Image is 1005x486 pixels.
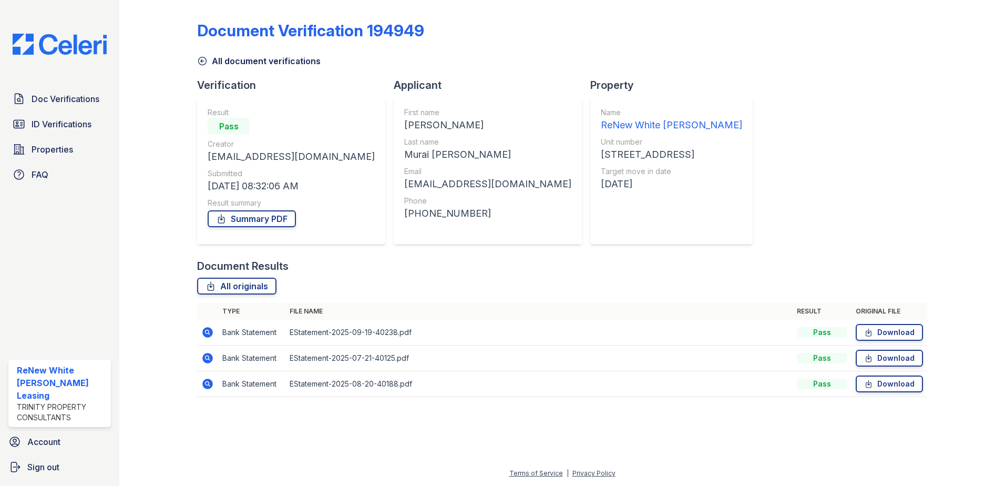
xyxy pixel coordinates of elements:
a: Name ReNew White [PERSON_NAME] [601,107,742,133]
td: EStatement-2025-07-21-40125.pdf [285,346,793,371]
div: Trinity Property Consultants [17,402,107,423]
div: Pass [797,327,847,338]
span: ID Verifications [32,118,91,130]
span: Account [27,436,60,448]
a: Account [4,431,115,452]
div: Pass [797,353,847,363]
div: [EMAIL_ADDRESS][DOMAIN_NAME] [208,149,375,164]
div: [PHONE_NUMBER] [404,206,571,221]
div: Pass [208,118,250,135]
a: Doc Verifications [8,88,111,109]
div: Pass [797,379,847,389]
div: [EMAIL_ADDRESS][DOMAIN_NAME] [404,177,571,191]
div: Property [590,78,761,93]
div: Applicant [394,78,590,93]
td: Bank Statement [218,346,285,371]
a: Download [856,376,923,392]
div: First name [404,107,571,118]
span: Sign out [27,461,59,473]
a: ID Verifications [8,114,111,135]
div: Document Verification 194949 [197,21,424,40]
th: Original file [852,303,927,320]
span: Properties [32,143,73,156]
div: [DATE] [601,177,742,191]
a: Summary PDF [208,210,296,227]
a: Download [856,350,923,367]
div: Murai [PERSON_NAME] [404,147,571,162]
td: Bank Statement [218,371,285,397]
a: FAQ [8,164,111,185]
div: Result [208,107,375,118]
span: Doc Verifications [32,93,99,105]
th: File name [285,303,793,320]
div: Verification [197,78,394,93]
td: Bank Statement [218,320,285,346]
a: Privacy Policy [572,469,616,477]
div: Creator [208,139,375,149]
div: [PERSON_NAME] [404,118,571,133]
th: Type [218,303,285,320]
div: Result summary [208,198,375,208]
div: Target move in date [601,166,742,177]
div: ReNew White [PERSON_NAME] Leasing [17,364,107,402]
div: Last name [404,137,571,147]
img: CE_Logo_Blue-a8612792a0a2168367f1c8372b55b34899dd931a85d93a1a3d3e32e68fde9ad4.png [4,34,115,55]
div: Email [404,166,571,177]
a: All originals [197,278,276,295]
a: Properties [8,139,111,160]
span: FAQ [32,168,48,181]
div: Submitted [208,168,375,179]
a: Download [856,324,923,341]
a: Sign out [4,457,115,478]
a: All document verifications [197,55,321,67]
div: [DATE] 08:32:06 AM [208,179,375,194]
th: Result [793,303,852,320]
div: Unit number [601,137,742,147]
div: Document Results [197,259,289,274]
div: Name [601,107,742,118]
td: EStatement-2025-08-20-40188.pdf [285,371,793,397]
a: Terms of Service [509,469,563,477]
div: ReNew White [PERSON_NAME] [601,118,742,133]
div: Phone [404,196,571,206]
td: EStatement-2025-09-19-40238.pdf [285,320,793,346]
div: [STREET_ADDRESS] [601,147,742,162]
div: | [567,469,569,477]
